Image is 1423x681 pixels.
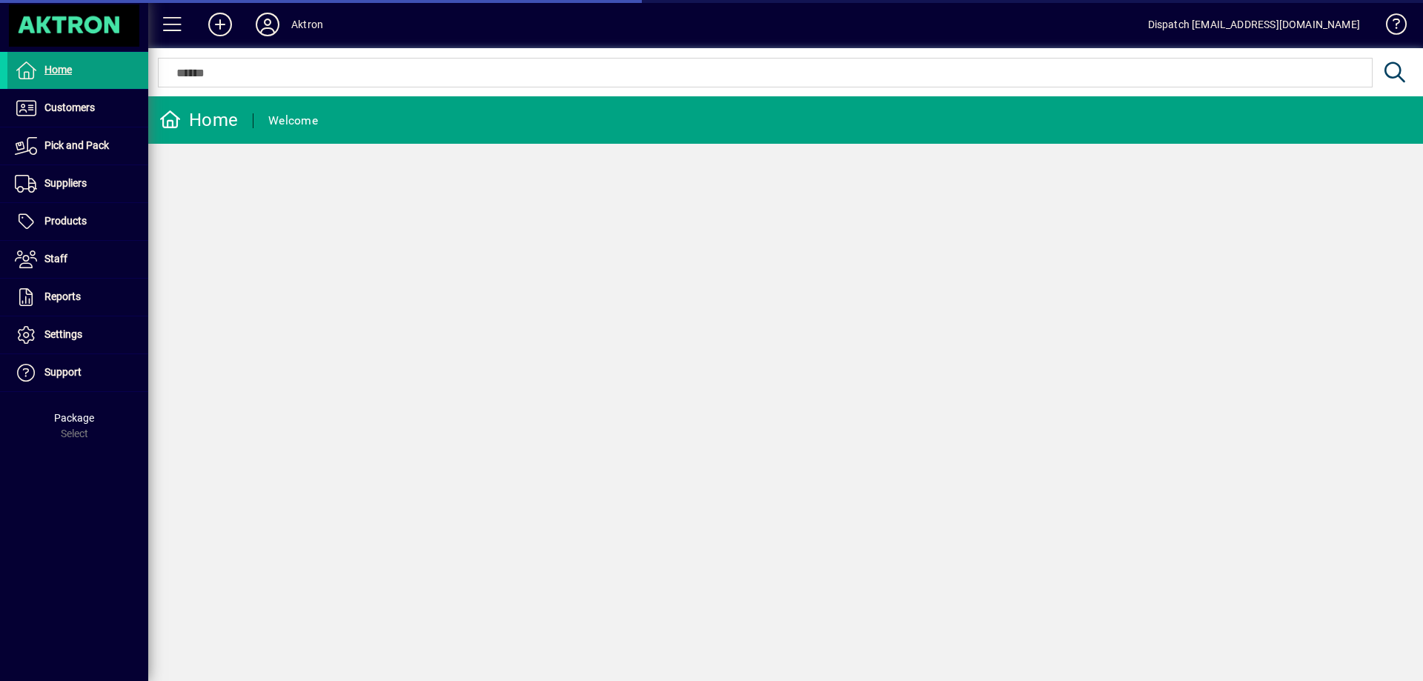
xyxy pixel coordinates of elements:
span: Package [54,412,94,424]
span: Home [44,64,72,76]
a: Settings [7,316,148,353]
span: Reports [44,290,81,302]
a: Suppliers [7,165,148,202]
div: Welcome [268,109,318,133]
span: Products [44,215,87,227]
div: Aktron [291,13,323,36]
a: Reports [7,279,148,316]
span: Pick and Pack [44,139,109,151]
a: Knowledge Base [1375,3,1404,51]
span: Suppliers [44,177,87,189]
button: Profile [244,11,291,38]
a: Support [7,354,148,391]
button: Add [196,11,244,38]
a: Pick and Pack [7,127,148,165]
a: Customers [7,90,148,127]
span: Settings [44,328,82,340]
div: Home [159,108,238,132]
span: Support [44,366,82,378]
div: Dispatch [EMAIL_ADDRESS][DOMAIN_NAME] [1148,13,1360,36]
span: Customers [44,102,95,113]
a: Staff [7,241,148,278]
span: Staff [44,253,67,265]
a: Products [7,203,148,240]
